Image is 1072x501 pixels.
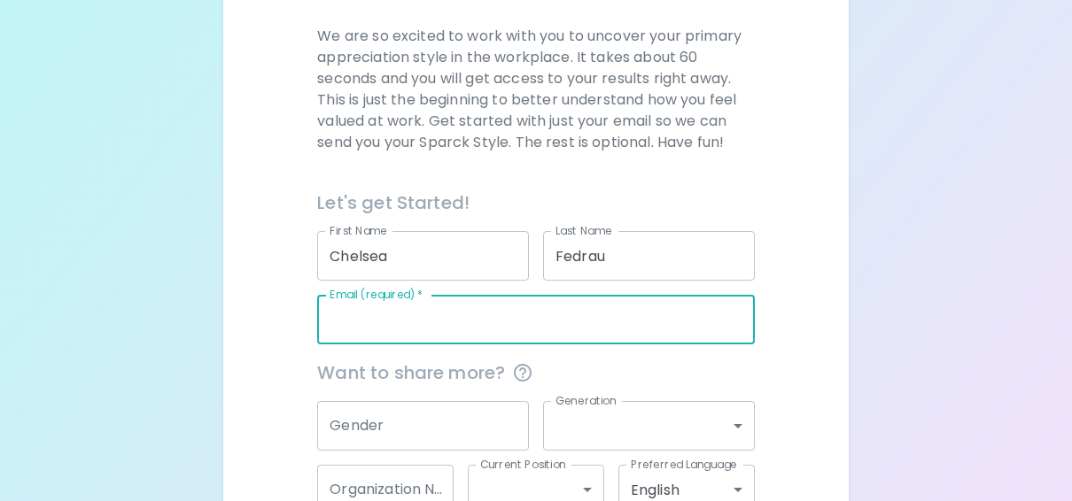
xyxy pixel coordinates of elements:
span: Want to share more? [317,358,754,387]
label: Last Name [555,223,611,238]
p: We are so excited to work with you to uncover your primary appreciation style in the workplace. I... [317,26,754,153]
label: Preferred Language [631,457,737,472]
label: Current Position [480,457,566,472]
label: Generation [555,393,617,408]
h6: Let's get Started! [317,189,754,217]
svg: This information is completely confidential and only used for aggregated appreciation studies at ... [512,362,533,383]
label: First Name [330,223,387,238]
label: Email (required) [330,287,423,302]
